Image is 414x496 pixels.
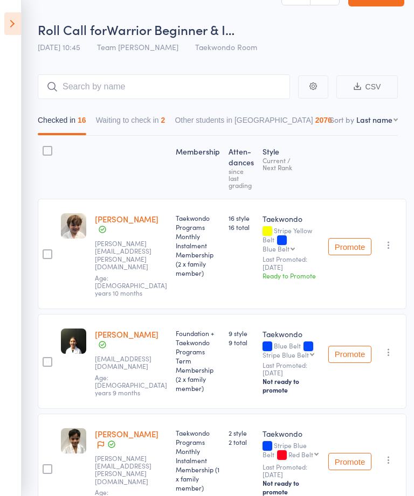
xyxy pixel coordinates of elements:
div: Current / Next Rank [263,157,320,171]
button: CSV [336,75,398,99]
div: Taekwondo [263,213,320,224]
div: Taekwondo Programs Monthly Instalment Membership (1 x family member) [176,428,220,492]
div: Style [258,141,324,194]
small: Last Promoted: [DATE] [263,255,320,271]
a: [PERSON_NAME] [95,329,158,340]
a: [PERSON_NAME] [95,428,158,439]
span: Age: [DEMOGRAPHIC_DATA] years 10 months [95,273,167,298]
span: Age: [DEMOGRAPHIC_DATA] years 9 months [95,373,167,397]
small: katie.flaxman@gmail.com [95,240,165,271]
div: since last grading [229,167,254,188]
div: Stripe Blue Belt [263,442,320,460]
div: Stripe Yellow Belt [263,227,320,252]
img: image1678856419.png [61,428,86,453]
div: Foundation + Taekwondo Programs Term Membership (2 x family member) [176,329,220,393]
div: Red Belt [288,451,313,458]
div: Blue Belt [263,342,320,358]
span: 2 style [229,428,254,437]
div: 2 [161,116,165,124]
div: Membership [171,141,224,194]
small: Last Promoted: [DATE] [263,361,320,377]
button: Checked in16 [38,110,86,135]
small: Last Promoted: [DATE] [263,463,320,479]
small: sam.jade.lucas@gmail.com [95,455,165,486]
button: Promote [328,453,371,470]
button: Waiting to check in2 [96,110,165,135]
div: Not ready to promote [263,377,320,394]
button: Promote [328,238,371,255]
img: image1707370429.png [61,329,86,354]
small: hilpeterson@me.com [95,355,165,371]
div: Last name [356,114,392,125]
div: Taekwondo Programs Monthly Instalment Membership (2 x family member) [176,213,220,277]
div: Taekwondo [263,428,320,439]
button: Other students in [GEOGRAPHIC_DATA]2076 [175,110,332,135]
div: Not ready to promote [263,479,320,496]
span: Roll Call for [38,20,107,38]
img: image1670021036.png [61,213,86,239]
div: 16 [78,116,86,124]
div: Taekwondo [263,329,320,339]
input: Search by name [38,74,290,99]
button: Promote [328,346,371,363]
div: Ready to Promote [263,271,320,280]
label: Sort by [330,114,354,125]
div: Blue Belt [263,245,289,252]
span: 9 style [229,329,254,338]
span: Warrior Beginner & I… [107,20,234,38]
span: [DATE] 10:45 [38,41,80,52]
span: 16 total [229,222,254,232]
div: 2076 [315,116,332,124]
span: 2 total [229,437,254,446]
span: 9 total [229,338,254,347]
div: Stripe Blue Belt [263,351,309,358]
a: [PERSON_NAME] [95,213,158,225]
div: Atten­dances [224,141,258,194]
span: 16 style [229,213,254,222]
span: Taekwondo Room [195,41,257,52]
span: Team [PERSON_NAME] [97,41,178,52]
